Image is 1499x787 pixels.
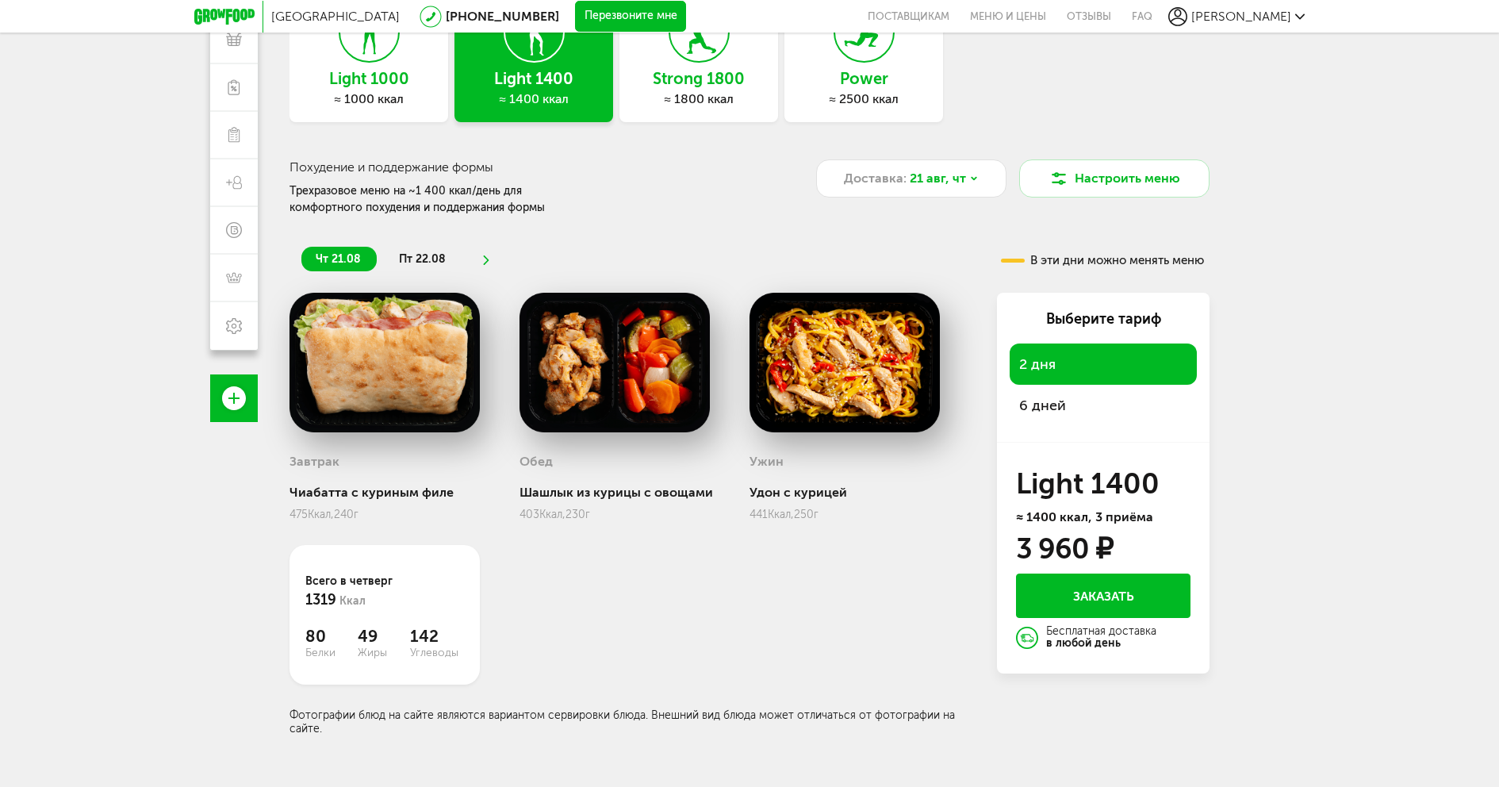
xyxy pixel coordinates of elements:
span: Углеводы [410,646,462,659]
span: Ккал, [308,508,334,521]
span: г [354,508,358,521]
div: Удон с курицей [749,485,940,500]
span: 21 авг, чт [910,169,966,188]
h3: Power [784,70,943,87]
span: [PERSON_NAME] [1191,9,1291,24]
span: Ккал [339,594,366,608]
h3: Light 1400 [454,70,613,87]
span: Доставка: [844,169,907,188]
div: Чиабатта с куриным филе [289,485,480,500]
h3: Light 1400 [1016,471,1190,497]
span: г [814,508,819,521]
div: Шашлык из курицы с овощами [519,485,713,500]
button: Заказать [1016,574,1190,618]
div: 403 230 [519,508,713,521]
span: ≈ 1400 ккал, 3 приёма [1016,509,1153,524]
div: Всего в четверг [305,573,464,611]
h3: Ужин [749,454,784,469]
span: Жиры [358,646,410,659]
div: 3 960 ₽ [1016,536,1113,562]
div: ≈ 2500 ккал [784,91,943,107]
div: 441 250 [749,508,940,521]
img: big_K25WGlsAEynfCSuV.png [289,293,480,432]
span: 142 [410,627,462,646]
span: 6 дней [1019,397,1066,414]
h3: Завтрак [289,454,339,469]
h3: Похудение и поддержание формы [289,159,780,175]
div: ≈ 1400 ккал [454,91,613,107]
strong: в любой день [1046,636,1121,650]
div: Бесплатная доставка [1046,626,1156,650]
span: 2 дня [1019,355,1056,373]
span: чт 21.08 [316,252,361,266]
span: 1319 [305,591,336,608]
div: Фотографии блюд на сайте являются вариантом сервировки блюда. Внешний вид блюда может отличаться ... [289,708,972,735]
img: big_A8dMbFVdBMb6J8zv.png [749,293,940,432]
span: пт 22.08 [399,252,446,266]
h3: Strong 1800 [619,70,778,87]
div: В эти дни можно менять меню [1001,255,1204,267]
button: Настроить меню [1019,159,1210,198]
span: 49 [358,627,410,646]
span: Белки [305,646,358,659]
span: Ккал, [768,508,794,521]
h3: Light 1000 [289,70,448,87]
div: Трехразовое меню на ~1 400 ккал/день для комфортного похудения и поддержания формы [289,182,594,216]
div: Выберите тариф [1010,309,1197,329]
img: big_TceYgiePvtiLYYAf.png [519,293,710,432]
span: 80 [305,627,358,646]
h3: Обед [519,454,553,469]
div: ≈ 1800 ккал [619,91,778,107]
span: Ккал, [539,508,565,521]
span: г [585,508,590,521]
span: [GEOGRAPHIC_DATA] [271,9,400,24]
div: ≈ 1000 ккал [289,91,448,107]
a: [PHONE_NUMBER] [446,9,559,24]
button: Перезвоните мне [575,1,686,33]
div: 475 240 [289,508,480,521]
